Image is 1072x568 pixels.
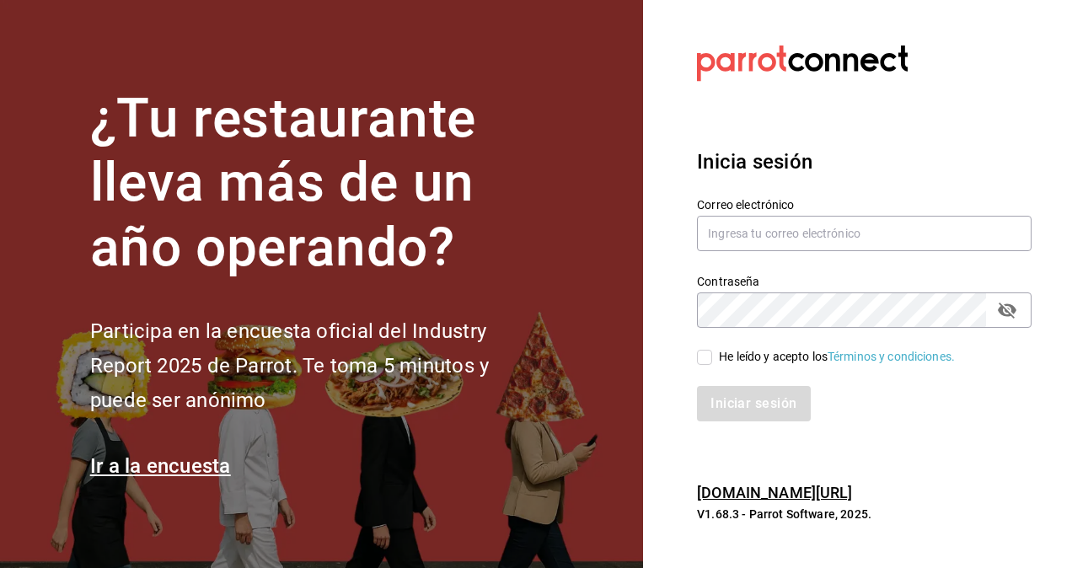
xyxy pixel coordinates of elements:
h1: ¿Tu restaurante lleva más de un año operando? [90,87,545,281]
div: He leído y acepto los [719,348,955,366]
button: passwordField [993,296,1021,324]
h2: Participa en la encuesta oficial del Industry Report 2025 de Parrot. Te toma 5 minutos y puede se... [90,314,545,417]
a: [DOMAIN_NAME][URL] [697,484,852,501]
a: Ir a la encuesta [90,454,231,478]
label: Contraseña [697,275,1032,287]
label: Correo electrónico [697,198,1032,210]
a: Términos y condiciones. [828,350,955,363]
input: Ingresa tu correo electrónico [697,216,1032,251]
p: V1.68.3 - Parrot Software, 2025. [697,506,1032,522]
h3: Inicia sesión [697,147,1032,177]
